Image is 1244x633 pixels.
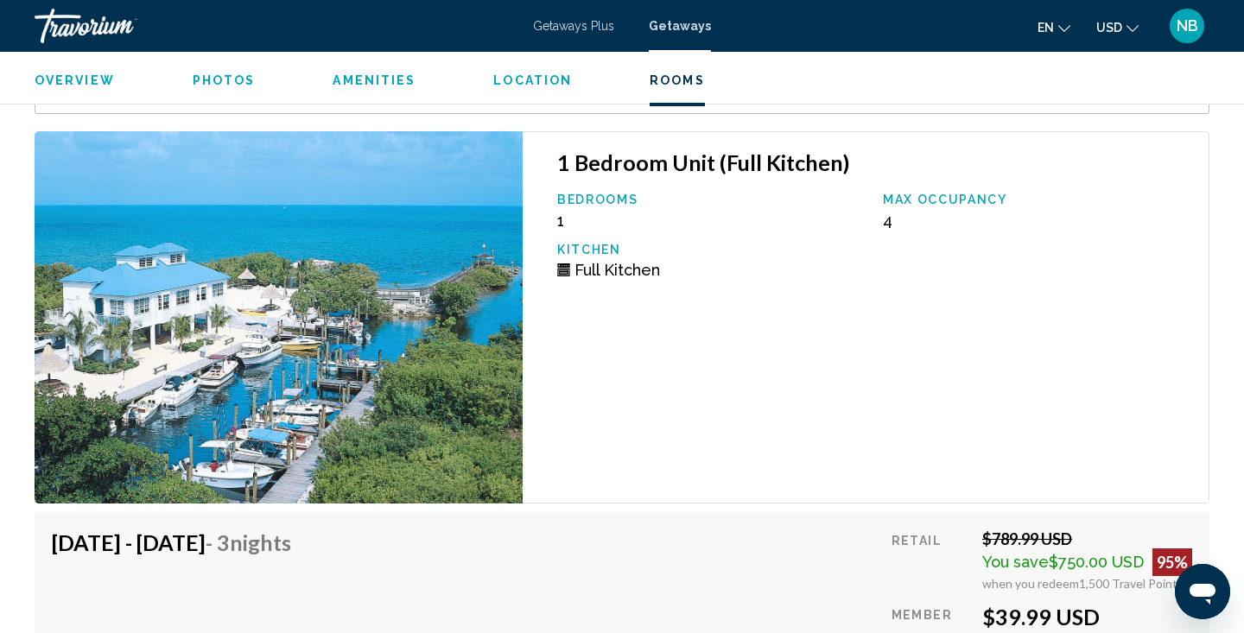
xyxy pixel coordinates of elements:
button: Location [493,73,572,88]
span: You save [982,553,1049,571]
a: Getaways Plus [533,19,614,33]
h3: 1 Bedroom Unit (Full Kitchen) [557,149,1191,175]
p: Bedrooms [557,193,866,206]
p: Max Occupancy [883,193,1191,206]
span: Location [493,73,572,87]
span: Photos [193,73,256,87]
span: $750.00 USD [1049,553,1144,571]
span: Amenities [333,73,416,87]
div: $39.99 USD [982,604,1192,630]
button: Amenities [333,73,416,88]
button: Photos [193,73,256,88]
a: Travorium [35,9,516,43]
h4: [DATE] - [DATE] [52,529,291,555]
span: en [1038,21,1054,35]
span: USD [1096,21,1122,35]
button: Change language [1038,15,1070,40]
div: 95% [1152,548,1192,576]
button: Overview [35,73,115,88]
a: Getaways [649,19,711,33]
span: Rooms [650,73,705,87]
span: 1,500 Travel Points [1079,576,1184,591]
button: Change currency [1096,15,1139,40]
span: - 3 [206,529,291,555]
span: NB [1177,17,1198,35]
span: 1 [557,212,564,230]
iframe: Button to launch messaging window [1175,564,1230,619]
img: A404E01X.jpg [35,131,523,503]
span: when you redeem [982,576,1079,591]
button: Rooms [650,73,705,88]
span: Nights [230,529,291,555]
p: Kitchen [557,243,866,256]
span: Full Kitchen [574,261,660,279]
span: 4 [883,212,892,230]
button: User Menu [1165,8,1209,44]
div: $789.99 USD [982,529,1192,548]
span: Overview [35,73,115,87]
div: Retail [892,529,969,591]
